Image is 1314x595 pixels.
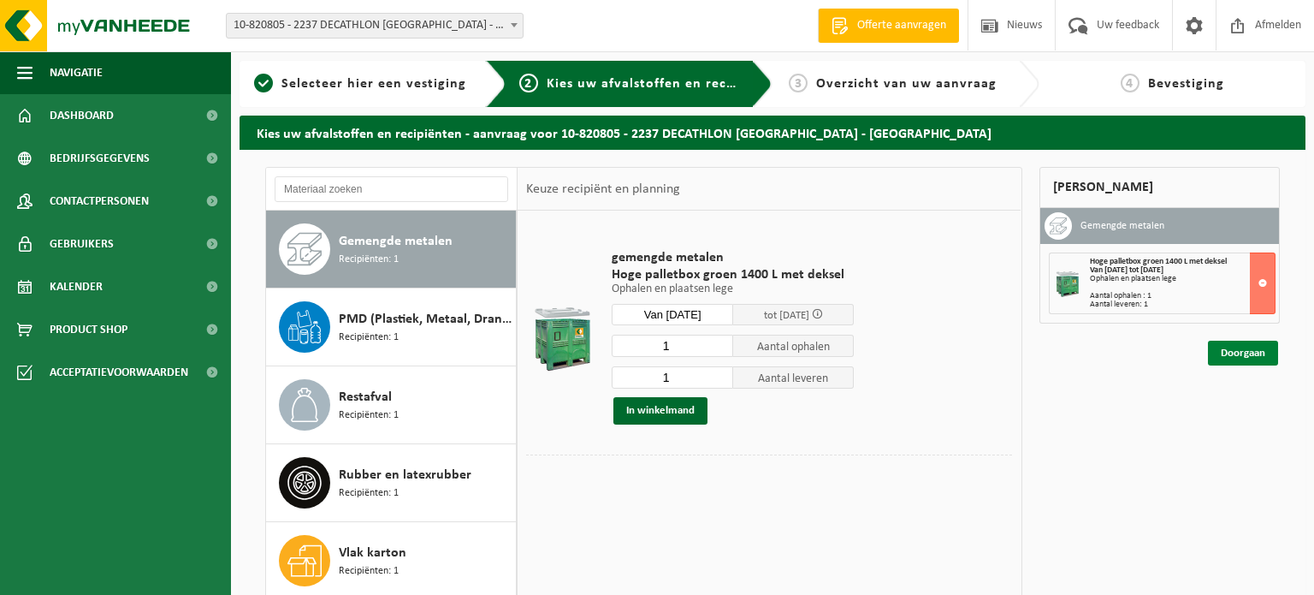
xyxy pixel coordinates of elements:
span: 3 [789,74,808,92]
span: 2 [519,74,538,92]
span: Offerte aanvragen [853,17,950,34]
span: Overzicht van uw aanvraag [816,77,997,91]
span: 1 [254,74,273,92]
button: Gemengde metalen Recipiënten: 1 [266,211,517,289]
span: Contactpersonen [50,180,149,223]
strong: Van [DATE] tot [DATE] [1090,265,1163,275]
input: Selecteer datum [612,304,733,325]
span: Navigatie [50,51,103,94]
span: Bedrijfsgegevens [50,137,150,180]
span: 4 [1121,74,1139,92]
span: Recipiënten: 1 [339,485,399,502]
span: Recipiënten: 1 [339,330,399,346]
span: Recipiënten: 1 [339,408,399,424]
input: Materiaal zoeken [275,176,508,202]
span: Gebruikers [50,223,114,265]
span: Recipiënten: 1 [339,563,399,580]
span: 10-820805 - 2237 DECATHLON OOSTENDE - OOSTENDE [226,13,524,39]
button: In winkelmand [613,397,707,425]
span: Bevestiging [1148,77,1224,91]
span: Gemengde metalen [339,231,453,252]
span: Kalender [50,265,103,308]
a: Doorgaan [1208,341,1278,366]
a: Offerte aanvragen [818,9,959,43]
button: Restafval Recipiënten: 1 [266,366,517,444]
span: 10-820805 - 2237 DECATHLON OOSTENDE - OOSTENDE [227,14,523,38]
div: Keuze recipiënt en planning [518,168,689,211]
h3: Gemengde metalen [1080,212,1164,240]
span: PMD (Plastiek, Metaal, Drankkartons) (bedrijven) [339,309,512,330]
span: Rubber en latexrubber [339,465,471,485]
span: Product Shop [50,308,127,351]
span: Acceptatievoorwaarden [50,351,188,394]
span: Restafval [339,387,392,408]
div: Aantal ophalen : 1 [1090,292,1276,300]
span: Dashboard [50,94,114,137]
span: Selecteer hier een vestiging [281,77,466,91]
button: Rubber en latexrubber Recipiënten: 1 [266,444,517,522]
span: gemengde metalen [612,249,854,266]
span: Hoge palletbox groen 1400 L met deksel [612,266,854,283]
a: 1Selecteer hier een vestiging [248,74,472,94]
div: Aantal leveren: 1 [1090,300,1276,309]
span: Kies uw afvalstoffen en recipiënten [547,77,782,91]
div: Ophalen en plaatsen lege [1090,275,1276,283]
span: Aantal ophalen [733,335,855,357]
span: tot [DATE] [764,310,809,321]
div: [PERSON_NAME] [1039,167,1281,208]
p: Ophalen en plaatsen lege [612,283,854,295]
span: Hoge palletbox groen 1400 L met deksel [1090,257,1227,266]
span: Vlak karton [339,543,406,563]
span: Aantal leveren [733,366,855,389]
span: Recipiënten: 1 [339,252,399,268]
button: PMD (Plastiek, Metaal, Drankkartons) (bedrijven) Recipiënten: 1 [266,289,517,366]
h2: Kies uw afvalstoffen en recipiënten - aanvraag voor 10-820805 - 2237 DECATHLON [GEOGRAPHIC_DATA] ... [240,116,1305,149]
